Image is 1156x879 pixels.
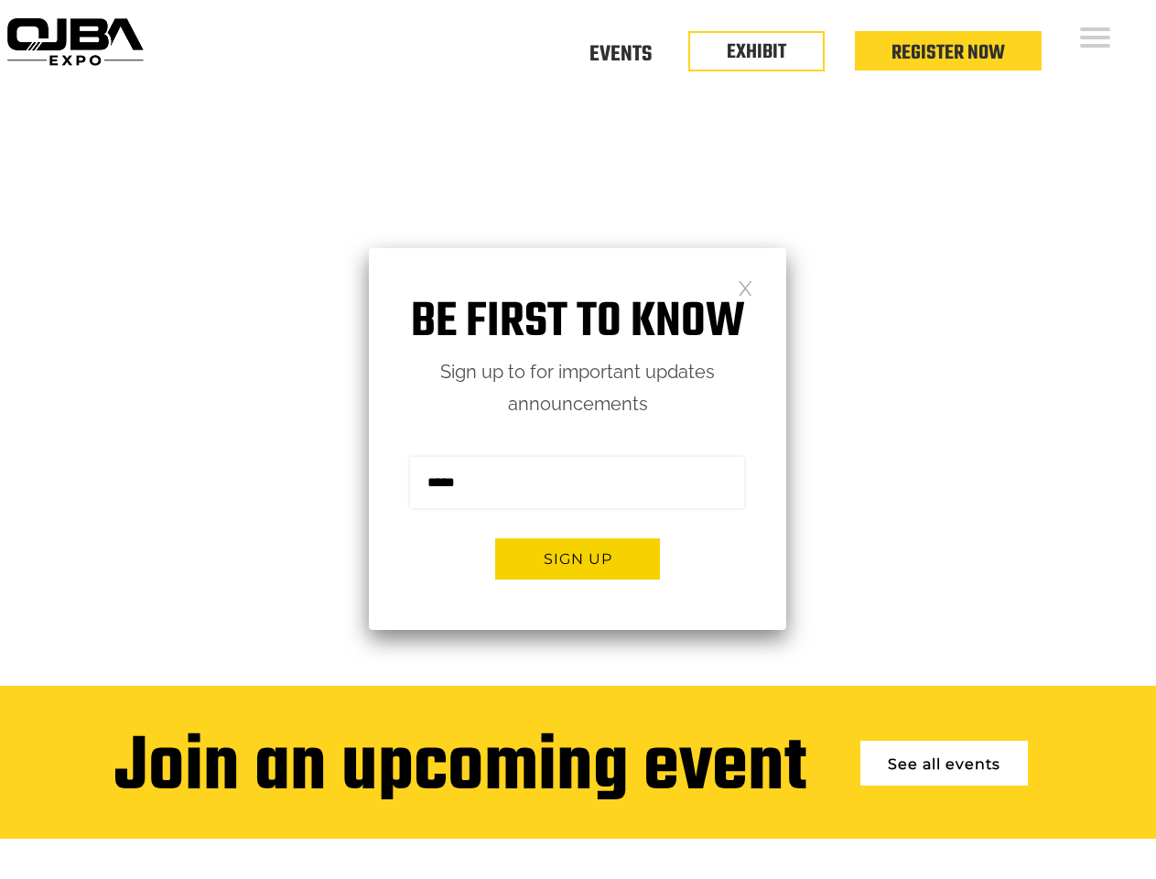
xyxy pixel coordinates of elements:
[738,279,753,295] a: Close
[891,38,1005,69] a: Register Now
[369,356,786,420] p: Sign up to for important updates announcements
[369,294,786,352] h1: Be first to know
[860,741,1028,786] a: See all events
[114,727,806,811] div: Join an upcoming event
[495,538,660,580] button: Sign up
[727,37,786,68] a: EXHIBIT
